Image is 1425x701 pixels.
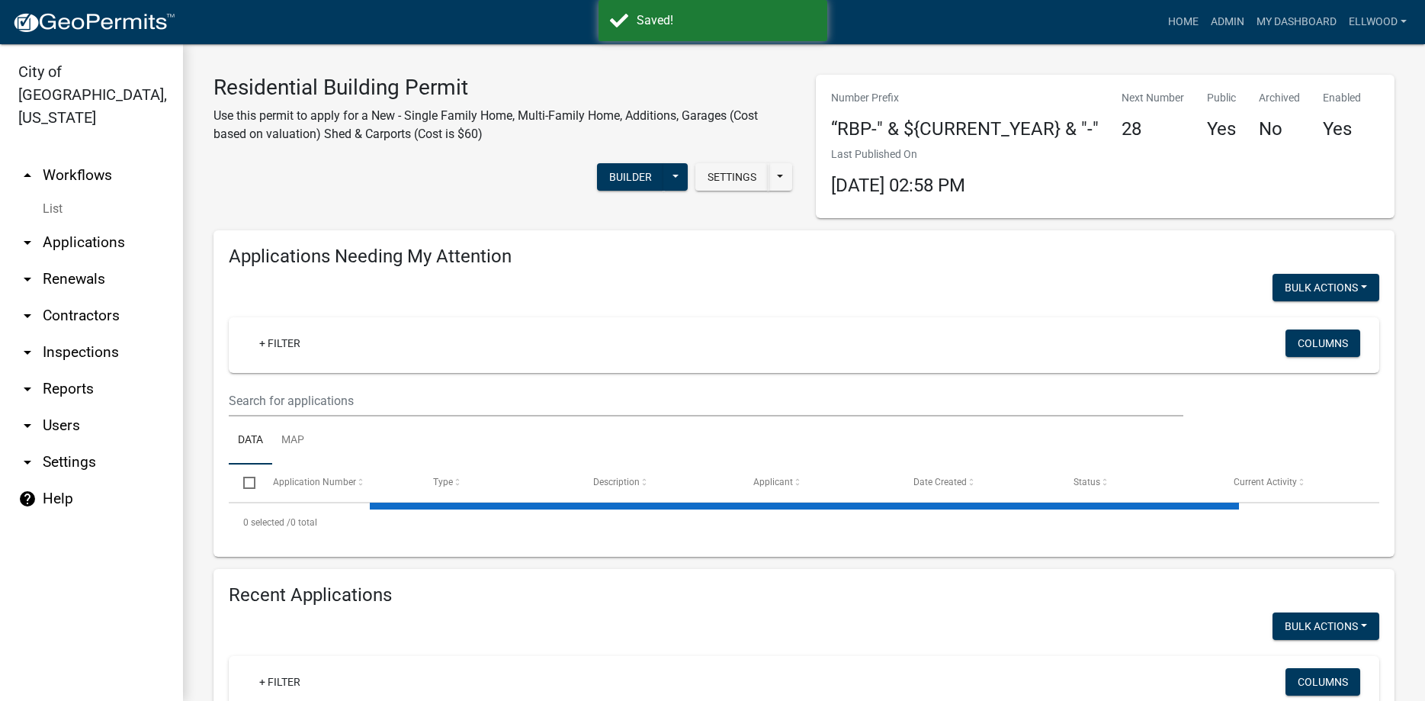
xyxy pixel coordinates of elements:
p: Archived [1259,90,1300,106]
i: arrow_drop_down [18,343,37,362]
p: Public [1207,90,1236,106]
span: Type [433,477,453,487]
datatable-header-cell: Applicant [739,465,899,501]
i: arrow_drop_down [18,453,37,471]
i: arrow_drop_down [18,416,37,435]
button: Columns [1285,330,1360,357]
span: Date Created [913,477,967,487]
i: arrow_drop_up [18,166,37,185]
span: [DATE] 02:58 PM [831,175,965,196]
h4: Yes [1207,118,1236,140]
span: Application Number [273,477,356,487]
datatable-header-cell: Type [418,465,578,501]
p: Number Prefix [831,90,1099,106]
span: Current Activity [1234,477,1297,487]
a: + Filter [247,668,313,696]
p: Use this permit to apply for a New - Single Family Home, Multi-Family Home, Additions, Garages (C... [213,107,793,143]
i: arrow_drop_down [18,307,37,325]
a: My Dashboard [1250,8,1343,37]
div: 0 total [229,503,1379,542]
p: Enabled [1323,90,1361,106]
p: Last Published On [831,146,965,162]
span: Applicant [753,477,793,487]
button: Builder [597,163,664,191]
a: Data [229,416,272,465]
input: Search for applications [229,385,1183,416]
i: help [18,490,37,508]
span: Status [1074,477,1100,487]
button: Columns [1285,668,1360,696]
span: Description [593,477,640,487]
h4: 28 [1122,118,1184,140]
h4: Recent Applications [229,584,1379,606]
div: Saved! [637,11,816,30]
datatable-header-cell: Status [1059,465,1219,501]
h4: Applications Needing My Attention [229,246,1379,268]
span: 0 selected / [243,517,290,528]
i: arrow_drop_down [18,270,37,288]
a: Admin [1205,8,1250,37]
datatable-header-cell: Current Activity [1219,465,1379,501]
i: arrow_drop_down [18,380,37,398]
datatable-header-cell: Date Created [899,465,1059,501]
datatable-header-cell: Description [579,465,739,501]
p: Next Number [1122,90,1184,106]
h4: Yes [1323,118,1361,140]
button: Bulk Actions [1273,274,1379,301]
i: arrow_drop_down [18,233,37,252]
button: Settings [695,163,769,191]
datatable-header-cell: Application Number [258,465,418,501]
a: Ellwood [1343,8,1413,37]
a: Map [272,416,313,465]
a: Home [1162,8,1205,37]
datatable-header-cell: Select [229,465,258,501]
h4: “RBP-" & ${CURRENT_YEAR} & "-" [831,118,1099,140]
h4: No [1259,118,1300,140]
button: Bulk Actions [1273,613,1379,640]
a: + Filter [247,330,313,357]
h3: Residential Building Permit [213,75,793,101]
